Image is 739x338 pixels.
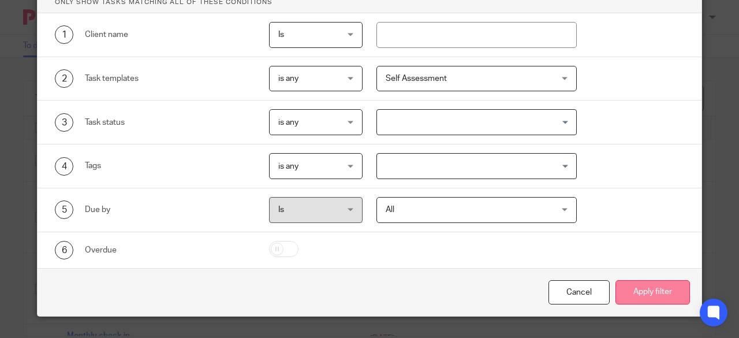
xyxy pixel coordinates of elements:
div: Search for option [376,153,577,179]
div: 4 [55,157,73,176]
div: 2 [55,69,73,88]
div: Client name [85,29,256,40]
input: Search for option [378,156,570,176]
div: 3 [55,113,73,132]
span: Is [278,206,284,214]
div: Tags [85,160,256,172]
div: 5 [55,200,73,219]
span: is any [278,75,298,83]
input: Search for option [378,112,570,132]
div: Due by [85,204,256,216]
span: is any [278,118,298,127]
div: Task status [85,117,256,128]
span: Is [278,31,284,39]
div: 6 [55,241,73,259]
span: Self Assessment [386,75,447,83]
div: Overdue [85,244,256,256]
span: All [386,206,394,214]
span: is any [278,162,298,170]
div: Close this dialog window [548,280,610,305]
div: Search for option [376,109,577,135]
button: Apply filter [615,280,690,305]
div: Task templates [85,73,256,84]
div: 1 [55,25,73,44]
